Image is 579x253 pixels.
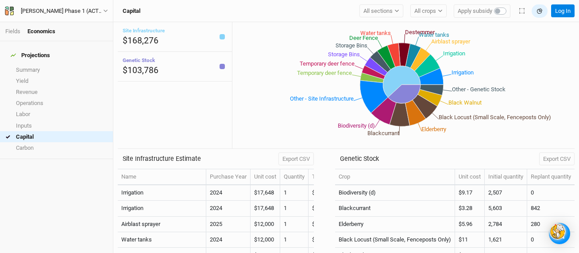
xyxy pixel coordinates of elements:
[206,217,251,232] td: 2025
[309,169,340,185] th: Total cost
[206,185,251,201] td: 2024
[290,95,354,102] tspan: Other - Site Infrastructure
[527,232,575,248] td: 0
[118,217,206,232] td: Airblast sprayer
[455,232,485,248] td: $11
[123,57,155,63] span: Genetic Stock
[251,201,280,216] td: $17,648
[309,217,340,232] td: $12,000
[280,169,309,185] th: Quantity
[309,201,340,216] td: $17,648
[360,30,391,36] tspan: Water tanks
[485,232,527,248] td: 1,621
[527,169,575,185] th: Replant quantity
[251,169,280,185] th: Unit cost
[309,232,340,248] td: $12,000
[21,7,103,16] div: Corbin Hill Phase 1 (ACTIVE 2024)
[458,7,492,16] span: Apply subsidy
[280,232,309,248] td: 1
[363,7,393,16] span: All sections
[335,169,455,185] th: Crop
[280,185,309,201] td: 1
[118,201,206,216] td: Irrigation
[206,232,251,248] td: 2024
[309,185,340,201] td: $17,648
[549,223,570,244] div: Open Intercom Messenger
[443,50,465,57] tspan: Irrigation
[123,65,158,75] span: $103,786
[280,217,309,232] td: 1
[335,232,455,248] td: Black Locust (Small Scale, Fenceposts Only)
[452,69,474,76] tspan: Irrigation
[338,122,375,129] tspan: Biodiversity (d)
[335,217,455,232] td: Elderberry
[455,169,485,185] th: Unit cost
[336,42,367,49] tspan: Storage Bins
[335,201,455,216] td: Blackcurrant
[123,35,158,46] span: $168,276
[448,99,482,106] tspan: Black Walnut
[27,27,55,35] div: Economics
[278,152,314,166] button: Export CSV
[251,232,280,248] td: $12,000
[349,35,378,41] tspan: Deer Fence
[251,185,280,201] td: $17,648
[527,201,575,216] td: 842
[439,114,551,121] tspan: Black Locust (Small Scale, Fenceposts Only)
[123,27,165,34] span: Site Infrastructure
[485,169,527,185] th: Initial quantity
[431,38,471,45] tspan: Airblast sprayer
[527,217,575,232] td: 280
[118,169,206,185] th: Name
[11,52,50,59] div: Projections
[5,28,20,35] a: Fields
[485,217,527,232] td: 2,784
[485,201,527,216] td: 5,603
[527,185,575,201] td: 0
[280,201,309,216] td: 1
[251,217,280,232] td: $12,000
[359,4,403,18] button: All sections
[118,232,206,248] td: Water tanks
[539,152,575,166] button: Export CSV
[4,6,108,16] button: [PERSON_NAME] Phase 1 (ACTIVE 2024)
[485,185,527,201] td: 2,507
[405,29,435,35] tspan: Destemmer
[340,155,379,163] h3: Genetic Stock
[454,4,510,18] button: Apply subsidy
[421,126,446,132] tspan: Elderberry
[419,31,449,38] tspan: Water tanks
[551,4,575,18] button: Log In
[123,8,140,15] h3: Capital
[455,185,485,201] td: $9.17
[328,51,360,58] tspan: Storage Bins
[300,60,355,67] tspan: Temporary deer fence
[335,185,455,201] td: Biodiversity (d)
[410,4,447,18] button: All crops
[206,169,251,185] th: Purchase Year
[297,70,352,76] tspan: Temporary deer fence
[452,86,506,93] tspan: Other - Genetic Stock
[206,201,251,216] td: 2024
[118,185,206,201] td: Irrigation
[367,130,399,136] tspan: Blackcurrant
[455,201,485,216] td: $3.28
[21,7,103,16] div: [PERSON_NAME] Phase 1 (ACTIVE 2024)
[455,217,485,232] td: $5.96
[414,7,436,16] span: All crops
[123,155,201,163] h3: Site Infrastructure Estimate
